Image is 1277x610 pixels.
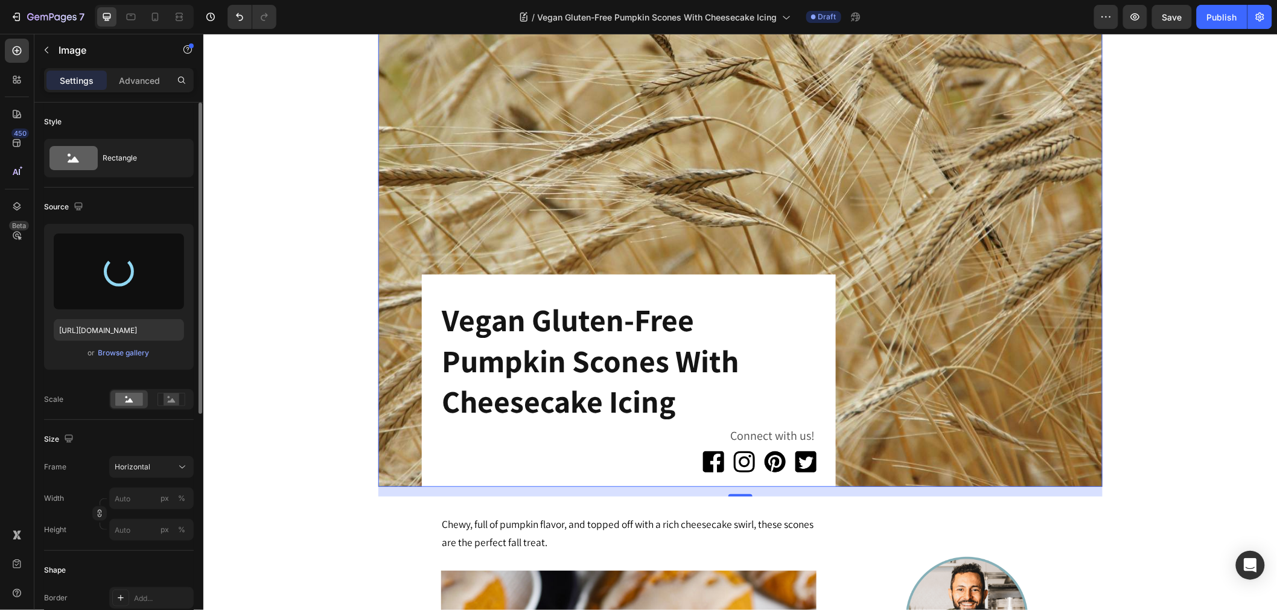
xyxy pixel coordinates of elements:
div: Add... [134,593,191,604]
span: Chewy, full of pumpkin flavor, and topped off with a rich cheesecake swirl, these scones are the ... [239,483,611,515]
input: px% [109,519,194,541]
a: Image Title [561,418,582,439]
div: % [178,524,185,535]
button: Publish [1197,5,1247,29]
p: 7 [79,10,84,24]
img: Alt Image [592,418,613,439]
div: Scale [44,394,63,405]
div: Browse gallery [98,348,150,358]
h2: Vegan Gluten-Free Pumpkin Scones With Cheesecake Icing [238,265,613,390]
span: Draft [818,11,836,22]
img: Alt Image [561,418,582,439]
a: Image Title [500,418,521,439]
div: px [161,524,169,535]
button: Save [1152,5,1192,29]
button: px [174,491,189,506]
p: Image [59,43,161,57]
p: Advanced [119,74,160,87]
img: Alt Image [530,418,552,439]
div: Publish [1207,11,1237,24]
button: px [174,523,189,537]
div: 450 [11,129,29,138]
button: Horizontal [109,456,194,478]
button: % [158,491,172,506]
span: Vegan Gluten-Free Pumpkin Scones With Cheesecake Icing [538,11,777,24]
label: Height [44,524,66,535]
div: Size [44,431,76,448]
input: https://example.com/image.jpg [54,319,184,341]
span: / [532,11,535,24]
div: px [161,493,169,504]
div: Rectangle [103,144,176,172]
div: Open Intercom Messenger [1236,551,1265,580]
button: 7 [5,5,90,29]
button: Browse gallery [98,347,150,359]
a: Image Title [592,418,613,439]
p: Connect with us! [239,391,612,413]
label: Width [44,493,64,504]
div: Source [44,199,86,215]
div: Beta [9,221,29,230]
span: Save [1162,12,1182,22]
div: % [178,493,185,504]
label: Frame [44,462,66,472]
div: Shape [44,565,66,576]
img: Alt Image [500,418,521,439]
div: Undo/Redo [228,5,276,29]
input: px% [109,488,194,509]
span: or [88,346,95,360]
button: % [158,523,172,537]
div: Style [44,116,62,127]
p: Settings [60,74,94,87]
span: Horizontal [115,462,150,472]
a: Image Title [530,418,552,439]
div: Border [44,593,68,603]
